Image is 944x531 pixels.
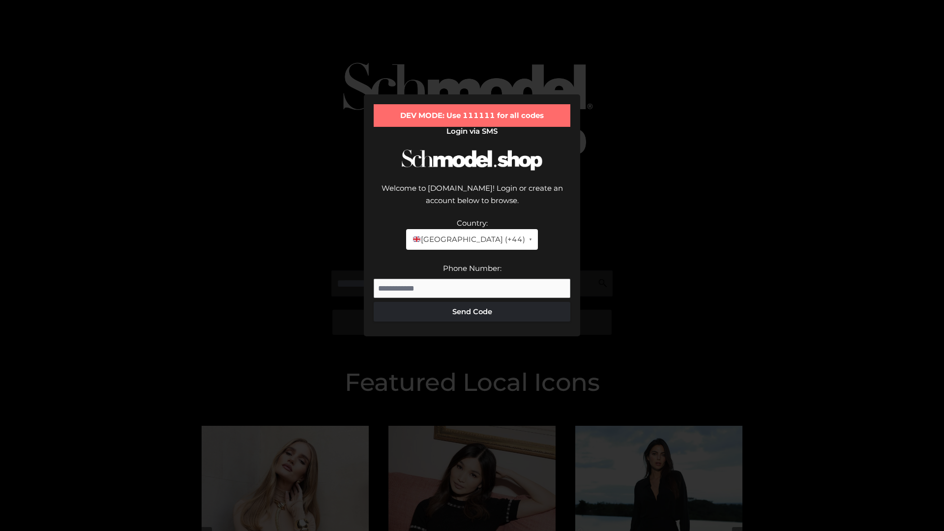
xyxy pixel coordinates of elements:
div: Welcome to [DOMAIN_NAME]! Login or create an account below to browse. [374,182,570,217]
label: Country: [457,218,488,228]
span: [GEOGRAPHIC_DATA] (+44) [412,233,525,246]
label: Phone Number: [443,264,501,273]
button: Send Code [374,302,570,322]
div: DEV MODE: Use 111111 for all codes [374,104,570,127]
img: 🇬🇧 [413,236,420,243]
img: Schmodel Logo [398,141,546,179]
h2: Login via SMS [374,127,570,136]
